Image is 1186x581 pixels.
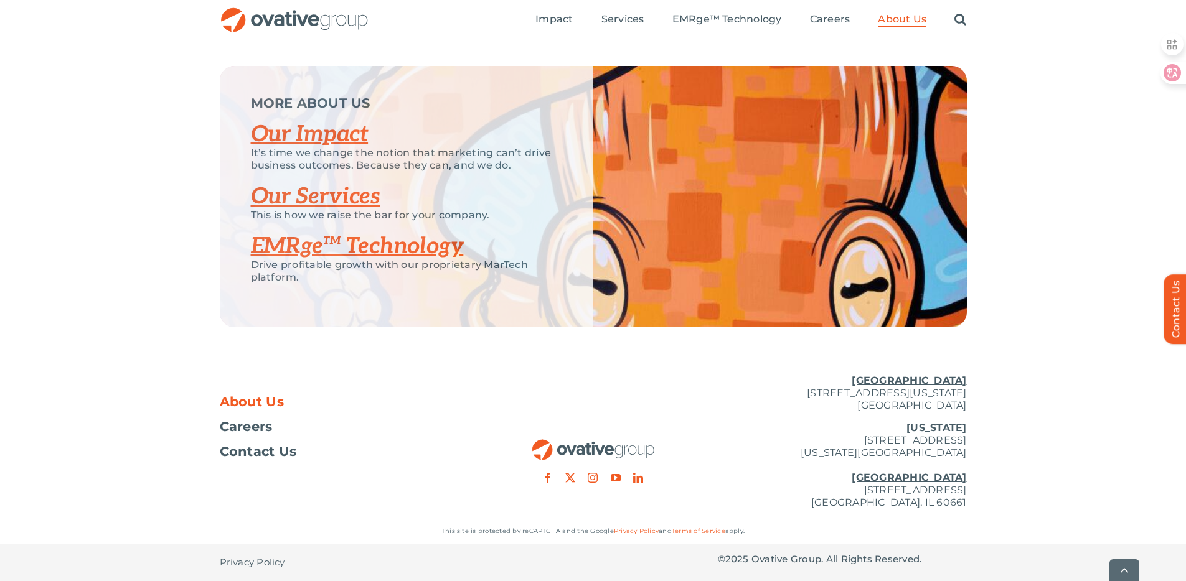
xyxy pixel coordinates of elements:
u: [GEOGRAPHIC_DATA] [852,472,966,483]
a: Our Services [251,183,380,210]
span: Contact Us [220,445,297,458]
span: About Us [878,13,926,26]
a: Careers [220,421,469,433]
a: OG_Full_horizontal_RGB [531,438,656,450]
p: Drive profitable growth with our proprietary MarTech platform. [251,259,562,284]
span: Services [601,13,644,26]
a: Careers [810,13,850,27]
span: Impact [535,13,573,26]
a: Impact [535,13,573,27]
a: Search [954,13,966,27]
p: This is how we raise the bar for your company. [251,209,562,221]
a: Privacy Policy [614,527,659,535]
a: instagram [588,473,598,483]
span: 2025 [725,553,749,565]
a: Terms of Service [672,527,725,535]
a: EMRge™ Technology [672,13,782,27]
a: EMRge™ Technology [251,233,464,260]
a: Our Impact [251,121,369,148]
a: linkedin [633,473,643,483]
u: [GEOGRAPHIC_DATA] [852,374,966,386]
a: youtube [611,473,621,483]
span: Careers [810,13,850,26]
nav: Footer Menu [220,396,469,458]
a: Privacy Policy [220,544,285,581]
a: About Us [878,13,926,27]
a: twitter [565,473,575,483]
a: facebook [543,473,553,483]
u: [US_STATE] [906,422,966,434]
a: About Us [220,396,469,408]
a: Services [601,13,644,27]
span: Privacy Policy [220,556,285,569]
p: This site is protected by reCAPTCHA and the Google and apply. [220,525,967,537]
span: Careers [220,421,273,433]
nav: Footer - Privacy Policy [220,544,469,581]
span: About Us [220,396,285,408]
a: OG_Full_horizontal_RGB [220,6,369,18]
p: [STREET_ADDRESS][US_STATE] [GEOGRAPHIC_DATA] [718,374,967,412]
p: MORE ABOUT US [251,97,562,109]
span: EMRge™ Technology [672,13,782,26]
p: © Ovative Group. All Rights Reserved. [718,553,967,565]
p: [STREET_ADDRESS] [US_STATE][GEOGRAPHIC_DATA] [STREET_ADDRESS] [GEOGRAPHIC_DATA], IL 60661 [718,422,967,509]
p: It’s time we change the notion that marketing can’t drive business outcomes. Because they can, an... [251,147,562,172]
a: Contact Us [220,445,469,458]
